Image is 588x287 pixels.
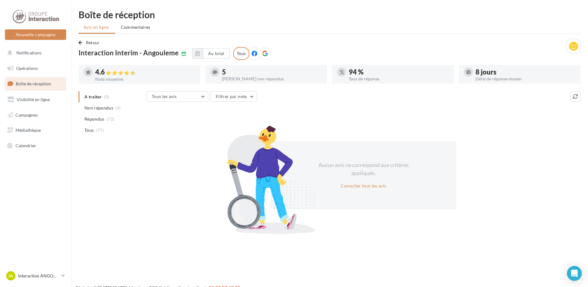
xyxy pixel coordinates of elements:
div: Boîte de réception [79,10,581,19]
p: Interaction ANGOULÈME [18,273,59,279]
div: Open Intercom Messenger [567,266,582,281]
span: Opérations [16,66,38,71]
button: Au total [192,48,230,59]
span: Notifications [16,50,41,55]
div: Taux de réponse [349,77,449,81]
div: Aucun avis ne correspond aux critères appliqués. [310,161,417,177]
button: Nouvelle campagne [5,29,66,40]
span: (5) [116,105,121,110]
div: 5 [222,69,322,75]
span: Retour [86,40,100,45]
span: Boîte de réception [16,81,51,86]
div: Délai de réponse moyen [475,77,576,81]
a: Campagnes [4,109,67,122]
div: [PERSON_NAME] non répondus [222,77,322,81]
span: (72) [107,117,114,122]
a: Visibilité en ligne [4,93,67,106]
div: Note moyenne [95,77,195,81]
div: Tous [233,47,249,60]
button: Tous les avis [147,91,208,102]
span: Répondus [84,116,104,122]
span: IA [9,273,13,279]
a: Boîte de réception [4,77,67,90]
button: Au total [203,48,230,59]
a: Médiathèque [4,124,67,137]
span: Tous les avis [152,94,177,99]
span: (77) [96,128,104,133]
div: 94 % [349,69,449,75]
button: Filtrer par note [211,91,257,102]
div: 4.6 [95,69,195,76]
span: Calendrier [15,143,36,148]
a: Calendrier [4,139,67,152]
div: 8 jours [475,69,576,75]
span: Tous [84,127,94,133]
button: Retour [79,39,102,46]
button: Consulter tous les avis [338,182,389,190]
span: Non répondus [84,105,113,111]
button: Notifications [4,46,65,59]
span: Médiathèque [15,127,41,133]
span: Commentaires [121,24,151,30]
a: Opérations [4,62,67,75]
a: IA Interaction ANGOULÈME [5,270,66,282]
span: Interaction Interim - Angouleme [79,49,179,56]
span: Campagnes [15,112,38,117]
span: Visibilité en ligne [17,97,50,102]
